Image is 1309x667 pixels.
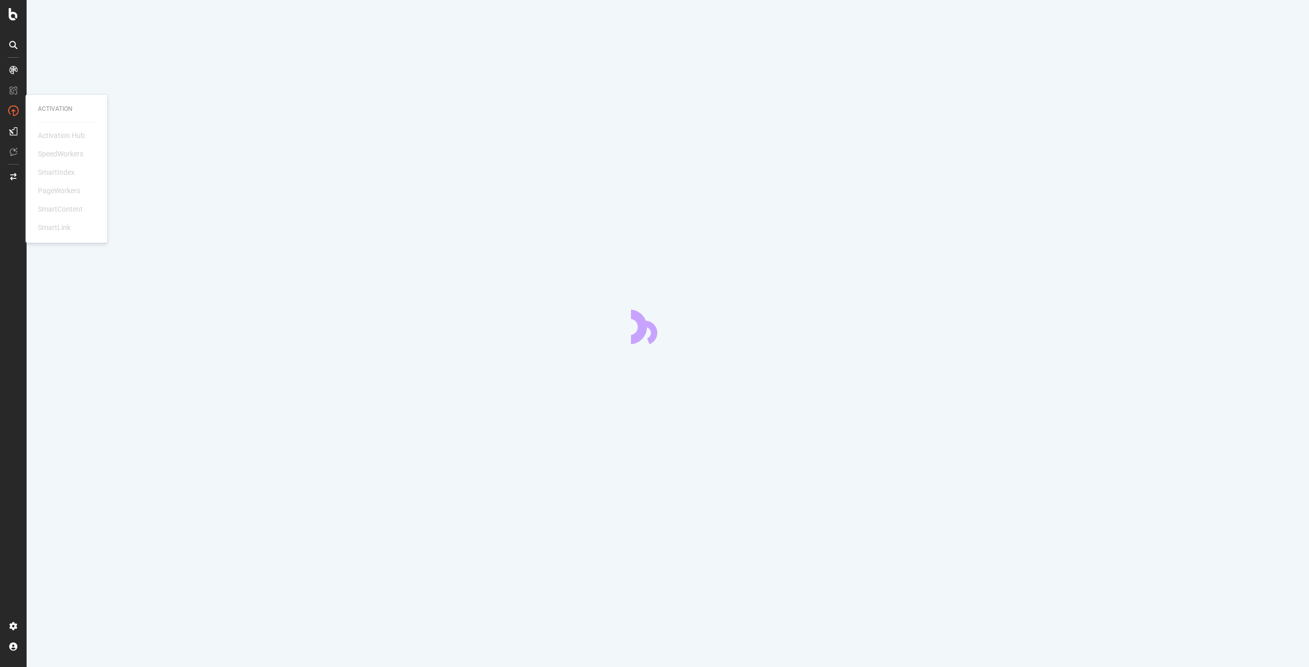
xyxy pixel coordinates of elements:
div: PageWorkers [38,186,80,196]
div: Activation Hub [38,130,85,141]
div: animation [631,307,705,344]
div: SmartLink [38,222,71,233]
div: SmartContent [38,204,83,214]
div: SmartIndex [38,167,75,177]
div: SpeedWorkers [38,149,83,159]
div: Activation [38,105,95,113]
